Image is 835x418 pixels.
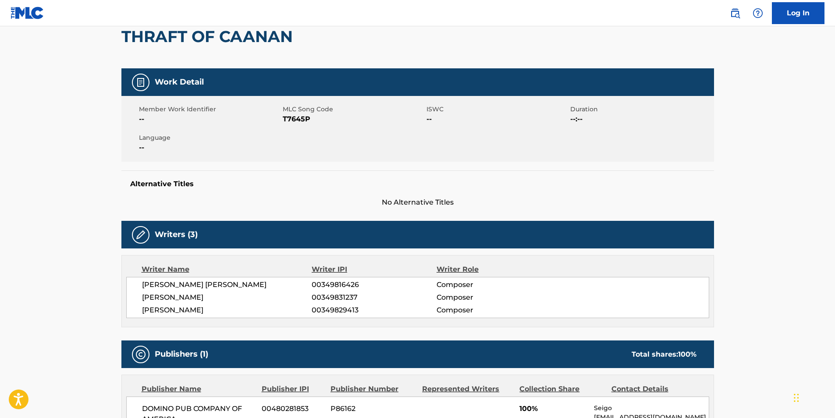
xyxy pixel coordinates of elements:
span: 00349829413 [312,305,436,315]
img: Work Detail [135,77,146,88]
span: 00349831237 [312,292,436,303]
span: Duration [570,105,712,114]
div: Writer IPI [312,264,437,275]
h5: Work Detail [155,77,204,87]
span: Composer [437,292,550,303]
span: 00349816426 [312,280,436,290]
a: Log In [772,2,824,24]
div: Help [749,4,767,22]
img: MLC Logo [11,7,44,19]
iframe: Chat Widget [791,376,835,418]
span: Composer [437,280,550,290]
span: 100 % [678,350,696,358]
h5: Writers (3) [155,230,198,240]
h5: Publishers (1) [155,349,208,359]
span: -- [426,114,568,124]
span: [PERSON_NAME] [PERSON_NAME] [142,280,312,290]
div: Collection Share [519,384,604,394]
span: ISWC [426,105,568,114]
div: Writer Role [437,264,550,275]
span: -- [139,142,281,153]
span: 00480281853 [262,404,324,414]
div: Total shares: [632,349,696,360]
img: Publishers [135,349,146,360]
div: Publisher IPI [262,384,324,394]
span: [PERSON_NAME] [142,292,312,303]
a: Public Search [726,4,744,22]
span: No Alternative Titles [121,197,714,208]
span: 100% [519,404,587,414]
span: Composer [437,305,550,315]
span: -- [139,114,281,124]
span: --:-- [570,114,712,124]
span: Language [139,133,281,142]
div: Contact Details [611,384,696,394]
span: P86162 [330,404,416,414]
span: T7645P [283,114,424,124]
span: Member Work Identifier [139,105,281,114]
div: Represented Writers [422,384,513,394]
span: MLC Song Code [283,105,424,114]
div: Publisher Name [142,384,255,394]
div: Publisher Number [330,384,416,394]
p: Seigo [594,404,708,413]
img: search [730,8,740,18]
span: [PERSON_NAME] [142,305,312,315]
img: help [753,8,763,18]
h2: THRAFT OF CAANAN [121,27,297,46]
img: Writers [135,230,146,240]
div: Writer Name [142,264,312,275]
div: Drag [794,385,799,411]
h5: Alternative Titles [130,180,705,188]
